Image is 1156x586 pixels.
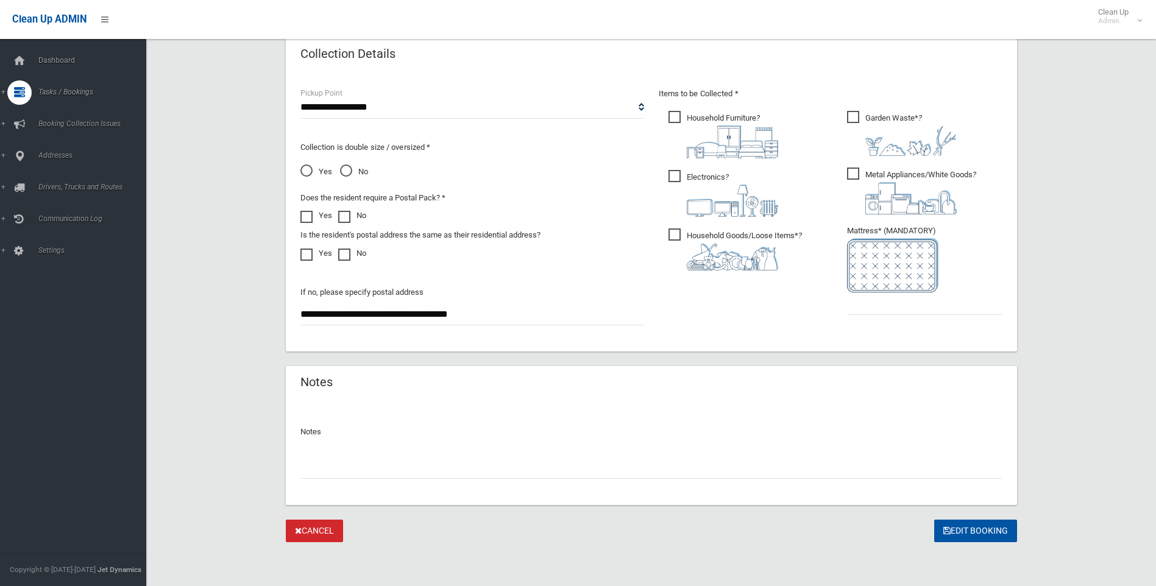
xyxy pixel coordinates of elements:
img: e7408bece873d2c1783593a074e5cb2f.png [847,238,938,292]
span: No [340,164,368,179]
img: 4fd8a5c772b2c999c83690221e5242e0.png [865,125,957,156]
span: Dashboard [35,56,155,65]
span: Household Goods/Loose Items* [668,228,802,270]
label: Does the resident require a Postal Pack? * [300,191,445,205]
span: Yes [300,164,332,179]
i: ? [865,170,976,214]
small: Admin [1098,16,1129,26]
span: Mattress* (MANDATORY) [847,226,1002,292]
span: Drivers, Trucks and Routes [35,183,155,191]
a: Cancel [286,520,343,542]
img: 36c1b0289cb1767239cdd3de9e694f19.png [865,182,957,214]
i: ? [865,113,957,156]
strong: Jet Dynamics [98,565,141,574]
span: Clean Up ADMIN [12,13,87,25]
span: Communication Log [35,214,155,223]
header: Notes [286,370,347,394]
p: Collection is double size / oversized * [300,140,644,155]
i: ? [687,113,778,158]
label: No [338,208,366,223]
i: ? [687,172,778,217]
label: Yes [300,246,332,261]
span: Copyright © [DATE]-[DATE] [10,565,96,574]
p: Items to be Collected * [659,86,1002,101]
button: Edit Booking [934,520,1017,542]
span: Metal Appliances/White Goods [847,168,976,214]
img: b13cc3517677393f34c0a387616ef184.png [687,243,778,270]
img: 394712a680b73dbc3d2a6a3a7ffe5a07.png [687,185,778,217]
span: Garden Waste* [847,111,957,156]
p: Notes [300,425,1002,439]
label: No [338,246,366,261]
label: Yes [300,208,332,223]
label: Is the resident's postal address the same as their residential address? [300,228,541,242]
span: Addresses [35,151,155,160]
label: If no, please specify postal address [300,285,424,300]
span: Booking Collection Issues [35,119,155,128]
span: Household Furniture [668,111,778,158]
span: Settings [35,246,155,255]
span: Clean Up [1092,7,1141,26]
span: Electronics [668,170,778,217]
header: Collection Details [286,42,410,66]
img: aa9efdbe659d29b613fca23ba79d85cb.png [687,125,778,158]
i: ? [687,231,802,270]
span: Tasks / Bookings [35,88,155,96]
